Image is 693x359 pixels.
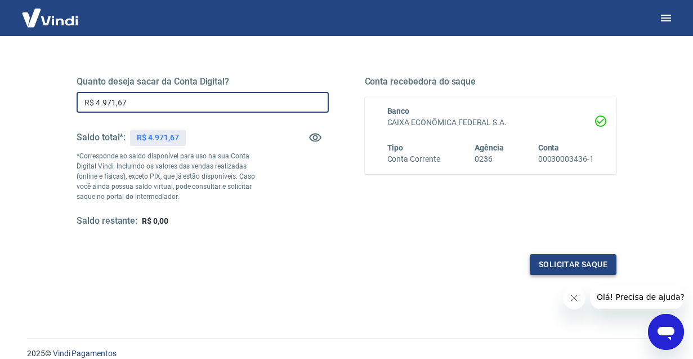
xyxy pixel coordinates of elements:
[475,153,504,165] h6: 0236
[387,117,594,128] h6: CAIXA ECONÔMICA FEDERAL S.A.
[538,153,594,165] h6: 00030003436-1
[53,349,117,358] a: Vindi Pagamentos
[77,132,126,143] h5: Saldo total*:
[475,143,504,152] span: Agência
[77,151,266,202] p: *Corresponde ao saldo disponível para uso na sua Conta Digital Vindi. Incluindo os valores das ve...
[7,8,95,17] span: Olá! Precisa de ajuda?
[137,132,178,144] p: R$ 4.971,67
[77,215,137,227] h5: Saldo restante:
[387,143,404,152] span: Tipo
[563,287,585,309] iframe: Fechar mensagem
[142,216,168,225] span: R$ 0,00
[538,143,560,152] span: Conta
[14,1,87,35] img: Vindi
[530,254,616,275] button: Solicitar saque
[387,107,410,116] span: Banco
[648,314,684,350] iframe: Botão para abrir a janela de mensagens
[365,76,617,87] h5: Conta recebedora do saque
[590,285,684,309] iframe: Mensagem da empresa
[387,153,440,165] h6: Conta Corrente
[77,76,329,87] h5: Quanto deseja sacar da Conta Digital?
